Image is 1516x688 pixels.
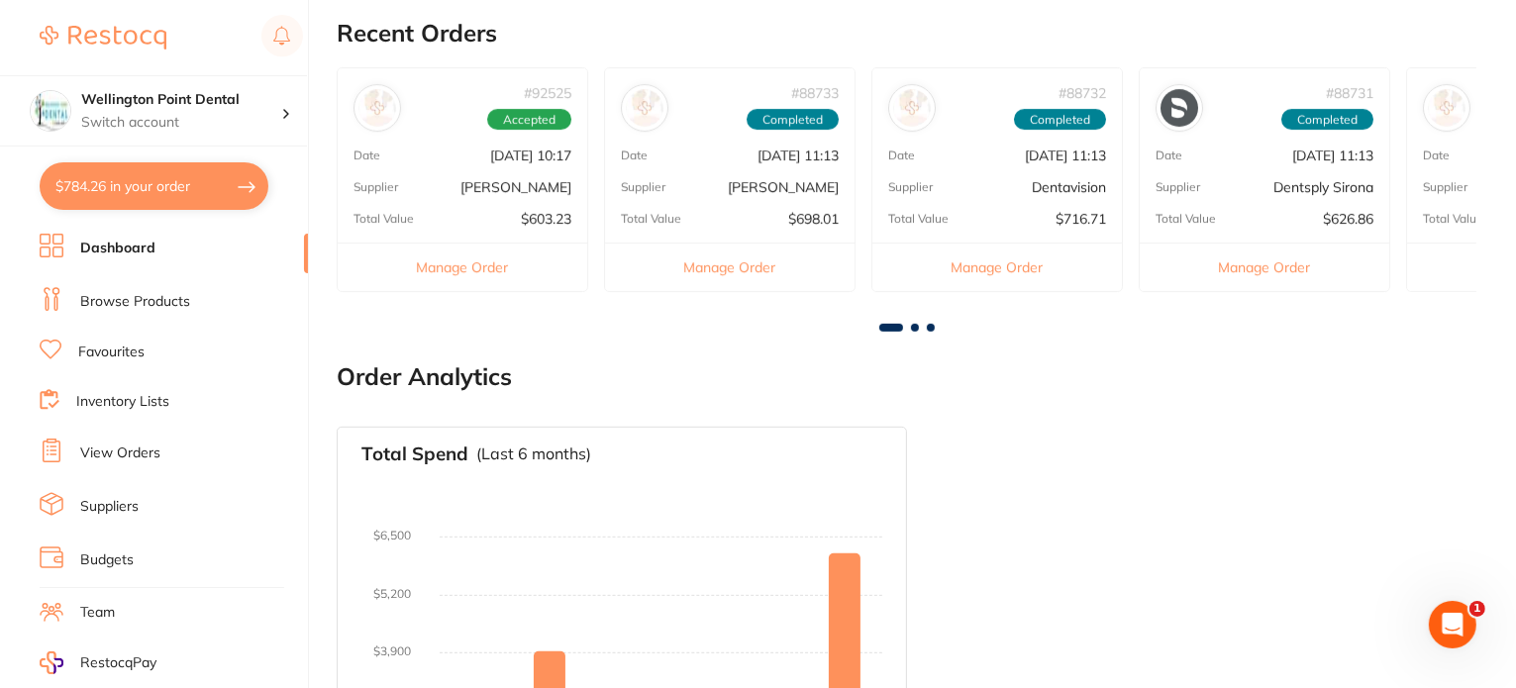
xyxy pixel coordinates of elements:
[1423,212,1483,226] p: Total Value
[337,363,1476,391] h2: Order Analytics
[1326,85,1373,101] p: # 88731
[80,292,190,312] a: Browse Products
[31,91,70,131] img: Wellington Point Dental
[354,148,380,162] p: Date
[1423,148,1450,162] p: Date
[1281,109,1373,131] span: Completed
[1014,109,1106,131] span: Completed
[1156,148,1182,162] p: Date
[80,239,155,258] a: Dashboard
[1428,89,1465,127] img: Adam Dental
[758,147,839,163] p: [DATE] 11:13
[1423,180,1467,194] p: Supplier
[1056,211,1106,227] p: $716.71
[358,89,396,127] img: Henry Schein Halas
[40,26,166,49] img: Restocq Logo
[1323,211,1373,227] p: $626.86
[1429,601,1476,648] iframe: Intercom live chat
[888,148,915,162] p: Date
[40,651,156,674] a: RestocqPay
[626,89,663,127] img: Henry Schein Halas
[1059,85,1106,101] p: # 88732
[80,497,139,517] a: Suppliers
[1292,147,1373,163] p: [DATE] 11:13
[791,85,839,101] p: # 88733
[354,180,398,194] p: Supplier
[81,113,281,133] p: Switch account
[80,550,134,570] a: Budgets
[337,20,1476,48] h2: Recent Orders
[1032,179,1106,195] p: Dentavision
[621,180,665,194] p: Supplier
[747,109,839,131] span: Completed
[76,392,169,412] a: Inventory Lists
[40,15,166,60] a: Restocq Logo
[40,651,63,674] img: RestocqPay
[361,443,468,465] h3: Total Spend
[872,243,1122,291] button: Manage Order
[728,179,839,195] p: [PERSON_NAME]
[521,211,571,227] p: $603.23
[40,162,268,210] button: $784.26 in your order
[888,180,933,194] p: Supplier
[621,148,648,162] p: Date
[487,109,571,131] span: Accepted
[788,211,839,227] p: $698.01
[1140,243,1389,291] button: Manage Order
[621,212,681,226] p: Total Value
[80,653,156,673] span: RestocqPay
[354,212,414,226] p: Total Value
[1161,89,1198,127] img: Dentsply Sirona
[524,85,571,101] p: # 92525
[1156,180,1200,194] p: Supplier
[81,90,281,110] h4: Wellington Point Dental
[1025,147,1106,163] p: [DATE] 11:13
[490,147,571,163] p: [DATE] 10:17
[888,212,949,226] p: Total Value
[460,179,571,195] p: [PERSON_NAME]
[80,603,115,623] a: Team
[78,343,145,362] a: Favourites
[1156,212,1216,226] p: Total Value
[338,243,587,291] button: Manage Order
[80,443,160,463] a: View Orders
[1273,179,1373,195] p: Dentsply Sirona
[1469,601,1485,617] span: 1
[476,444,591,462] p: (Last 6 months)
[893,89,931,127] img: Dentavision
[605,243,855,291] button: Manage Order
